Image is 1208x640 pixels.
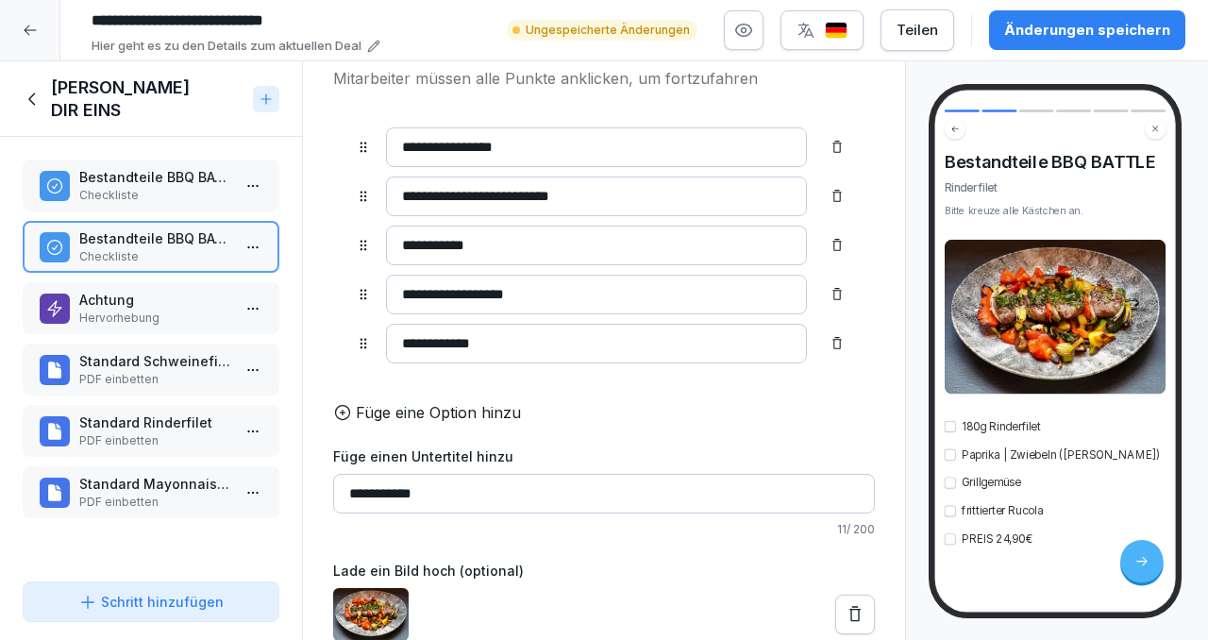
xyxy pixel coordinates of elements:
[1004,20,1170,41] div: Änderungen speichern
[79,187,230,204] p: Checkliste
[79,351,230,371] p: Standard Schweinefilet
[79,494,230,511] p: PDF einbetten
[23,581,279,622] button: Schritt hinzufügen
[92,37,361,56] p: Hier geht es zu den Details zum aktuellen Deal
[333,446,875,466] label: Füge einen Untertitel hinzu
[23,282,279,334] div: AchtungHervorhebung
[945,151,1166,172] h4: Bestandteile BBQ BATTLE
[825,22,847,40] img: de.svg
[356,401,521,424] p: Füge eine Option hinzu
[79,474,230,494] p: Standard Mayonnaisen
[79,310,230,327] p: Hervorhebung
[945,203,1166,218] div: Bitte kreuze alle Kästchen an.
[79,413,230,432] p: Standard Rinderfilet
[333,561,875,581] label: Lade ein Bild hoch (optional)
[897,20,938,41] div: Teilen
[79,167,230,187] p: Bestandteile BBQ BATTLE
[51,76,245,122] h1: [PERSON_NAME] DIR EINS
[79,290,230,310] p: Achtung
[962,418,1041,434] p: 180g Rinderfilet
[962,446,1161,463] p: Paprika | Zwiebeln ([PERSON_NAME])
[23,405,279,457] div: Standard RinderfiletPDF einbetten
[881,9,954,51] button: Teilen
[962,531,1032,547] p: PREIS 24,90€
[945,240,1166,395] img: pcsong57p5m5sxiaxhc01994.png
[79,432,230,449] p: PDF einbetten
[989,10,1185,50] button: Änderungen speichern
[79,248,230,265] p: Checkliste
[962,475,1020,491] p: Grillgemüse
[79,371,230,388] p: PDF einbetten
[526,22,690,39] p: Ungespeicherte Änderungen
[945,179,1166,195] p: Rinderfilet
[333,67,875,90] p: Mitarbeiter müssen alle Punkte anklicken, um fortzufahren
[333,521,875,538] p: 11 / 200
[23,466,279,518] div: Standard MayonnaisenPDF einbetten
[23,221,279,273] div: Bestandteile BBQ BATTLECheckliste
[23,344,279,396] div: Standard SchweinefiletPDF einbetten
[23,160,279,211] div: Bestandteile BBQ BATTLECheckliste
[78,592,224,612] div: Schritt hinzufügen
[79,228,230,248] p: Bestandteile BBQ BATTLE
[962,503,1043,519] p: frittierter Rucola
